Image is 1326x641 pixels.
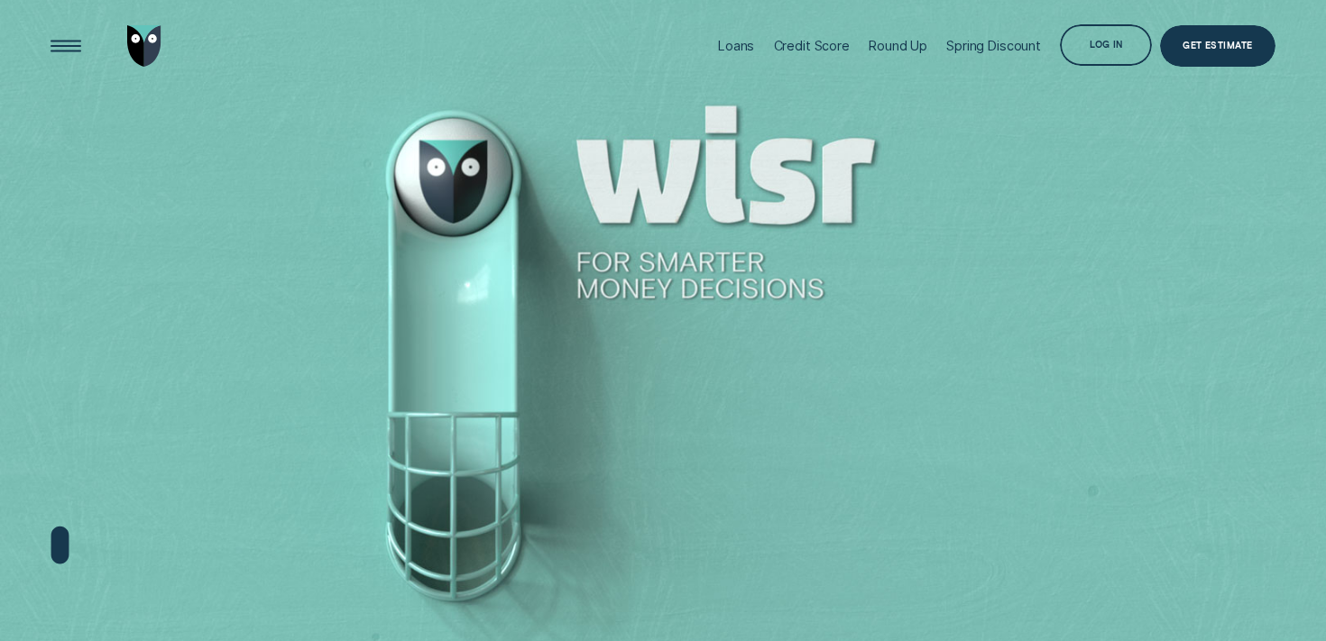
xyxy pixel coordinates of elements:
[869,38,927,53] div: Round Up
[45,25,87,67] button: Open Menu
[1160,25,1275,67] a: Get Estimate
[946,38,1041,53] div: Spring Discount
[718,38,754,53] div: Loans
[1060,24,1152,66] button: Log in
[774,38,850,53] div: Credit Score
[127,25,161,67] img: Wisr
